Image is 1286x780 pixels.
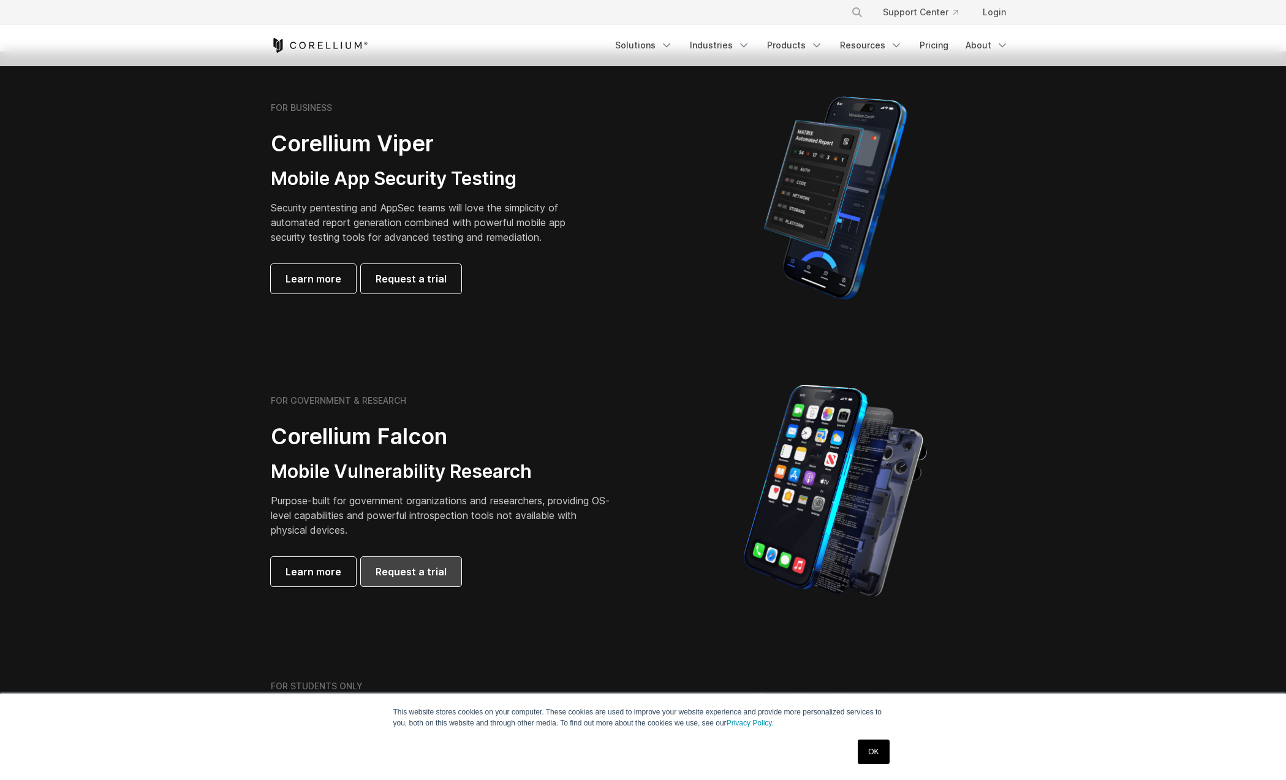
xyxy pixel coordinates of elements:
a: Login [973,1,1016,23]
a: Solutions [608,34,680,56]
a: Corellium Home [271,38,368,53]
span: Learn more [286,271,341,286]
button: Search [846,1,868,23]
a: OK [858,740,889,764]
a: Resources [833,34,910,56]
h3: Mobile Vulnerability Research [271,460,614,483]
a: Products [760,34,830,56]
h6: FOR GOVERNMENT & RESEARCH [271,395,406,406]
span: Request a trial [376,271,447,286]
h2: Corellium Falcon [271,423,614,450]
a: Learn more [271,264,356,293]
h3: Mobile App Security Testing [271,167,584,191]
a: Request a trial [361,264,461,293]
span: Request a trial [376,564,447,579]
h6: FOR BUSINESS [271,102,332,113]
p: This website stores cookies on your computer. These cookies are used to improve your website expe... [393,706,893,729]
img: Corellium MATRIX automated report on iPhone showing app vulnerability test results across securit... [743,91,928,305]
a: About [958,34,1016,56]
a: Support Center [873,1,968,23]
a: Pricing [912,34,956,56]
h6: FOR STUDENTS ONLY [271,681,363,692]
a: Request a trial [361,557,461,586]
p: Security pentesting and AppSec teams will love the simplicity of automated report generation comb... [271,200,584,244]
a: Learn more [271,557,356,586]
a: Industries [683,34,757,56]
div: Navigation Menu [836,1,1016,23]
p: Purpose-built for government organizations and researchers, providing OS-level capabilities and p... [271,493,614,537]
div: Navigation Menu [608,34,1016,56]
img: iPhone model separated into the mechanics used to build the physical device. [743,384,928,598]
span: Learn more [286,564,341,579]
h2: Corellium Viper [271,130,584,157]
a: Privacy Policy. [727,719,774,727]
